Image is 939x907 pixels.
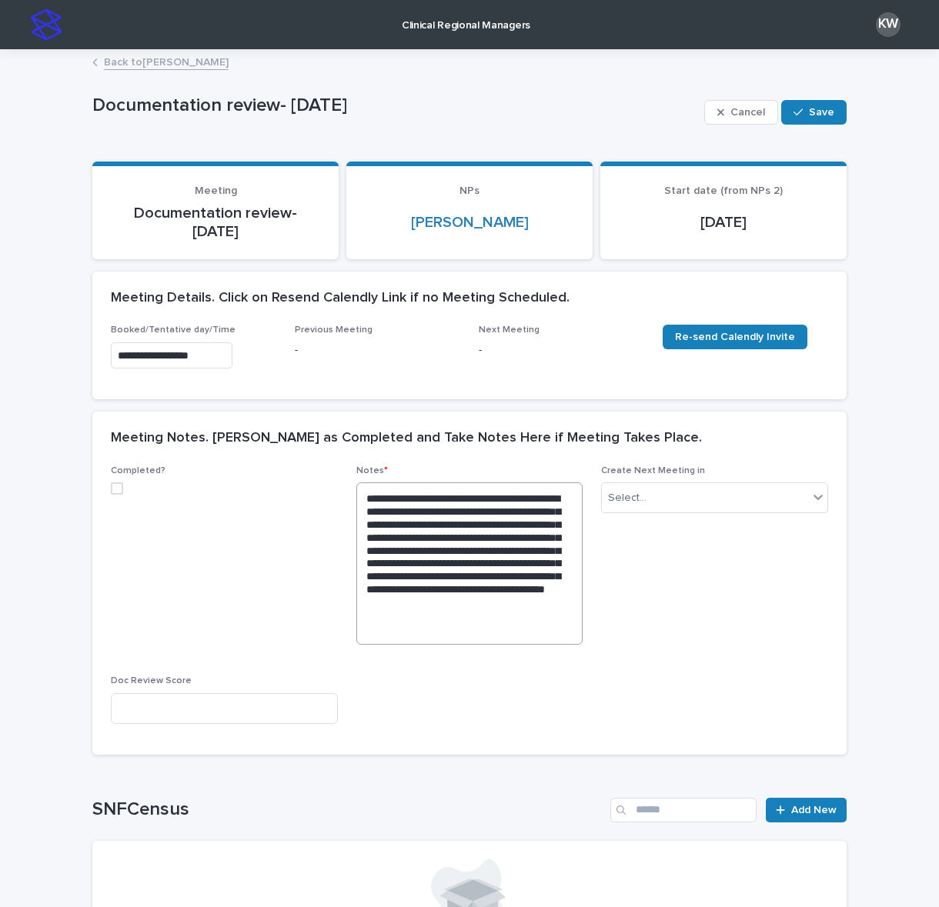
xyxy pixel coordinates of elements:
[111,204,320,241] p: Documentation review- [DATE]
[791,805,837,815] span: Add New
[411,213,529,232] a: [PERSON_NAME]
[704,100,778,125] button: Cancel
[104,52,229,70] a: Back to[PERSON_NAME]
[479,325,540,335] span: Next Meeting
[781,100,847,125] button: Save
[31,9,62,40] img: stacker-logo-s-only.png
[111,430,702,447] h2: Meeting Notes. [PERSON_NAME] as Completed and Take Notes Here if Meeting Takes Place.
[619,213,828,232] p: [DATE]
[601,466,705,475] span: Create Next Meeting in
[111,290,570,307] h2: Meeting Details. Click on Resend Calendly Link if no Meeting Scheduled.
[111,466,165,475] span: Completed?
[809,107,834,118] span: Save
[111,676,192,685] span: Doc Review Score
[295,325,373,335] span: Previous Meeting
[111,325,236,335] span: Booked/Tentative day/Time
[459,185,480,196] span: NPs
[92,799,604,821] h1: SNFCensus
[608,490,647,506] div: Select...
[675,332,795,342] span: Re-send Calendly Invite
[479,342,644,358] p: -
[876,12,901,37] div: KW
[664,185,783,196] span: Start date (from NPs 2)
[295,342,460,358] p: -
[730,107,765,118] span: Cancel
[356,466,388,475] span: Notes
[195,185,237,196] span: Meeting
[766,798,847,822] a: Add New
[663,325,807,349] a: Re-send Calendly Invite
[610,798,757,822] input: Search
[92,95,698,117] p: Documentation review- [DATE]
